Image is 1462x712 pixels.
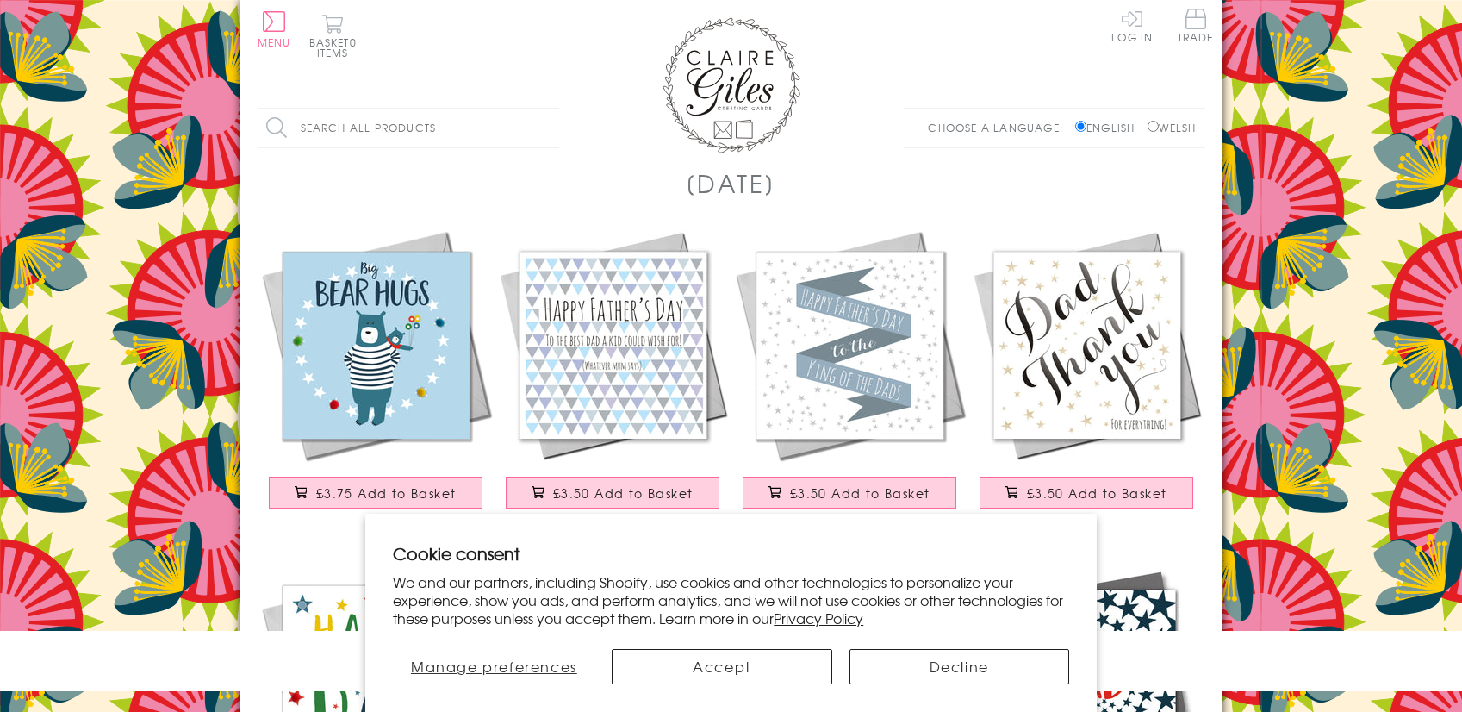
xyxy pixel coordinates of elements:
[553,484,694,502] span: £3.50 Add to Basket
[731,227,968,526] a: Father's Day Card, King of Dads £3.50 Add to Basket
[506,477,719,509] button: £3.50 Add to Basket
[393,573,1069,627] p: We and our partners, including Shopify, use cookies and other technologies to personalize your ex...
[1075,121,1086,132] input: English
[393,649,594,684] button: Manage preferences
[258,109,559,147] input: Search all products
[542,109,559,147] input: Search
[1027,484,1167,502] span: £3.50 Add to Basket
[1178,9,1214,46] a: Trade
[849,649,1069,684] button: Decline
[258,227,495,464] img: Father's Day Card, Daddy Bear, Big Bear Hugs, Embellished with colourful pompoms
[928,120,1072,135] p: Choose a language:
[269,477,482,509] button: £3.75 Add to Basket
[258,11,291,47] button: Menu
[1148,120,1197,135] label: Welsh
[393,541,1069,565] h2: Cookie consent
[1178,9,1214,42] span: Trade
[1111,9,1153,42] a: Log In
[968,227,1205,526] a: Father's Day Card, Gold Stars, Dad, Thank You for Everything £3.50 Add to Basket
[258,227,495,526] a: Father's Day Card, Daddy Bear, Big Bear Hugs, Embellished with colourful pompoms £3.75 Add to Basket
[743,477,956,509] button: £3.50 Add to Basket
[309,14,357,58] button: Basket0 items
[495,227,731,464] img: Father's Day Card, Best Dad a Kid Could Wish For
[790,484,930,502] span: £3.50 Add to Basket
[258,34,291,50] span: Menu
[686,166,776,201] h1: [DATE]
[495,227,731,526] a: Father's Day Card, Best Dad a Kid Could Wish For £3.50 Add to Basket
[1075,120,1143,135] label: English
[774,608,863,628] a: Privacy Policy
[663,17,800,153] img: Claire Giles Greetings Cards
[411,656,577,677] span: Manage preferences
[1148,121,1159,132] input: Welsh
[980,477,1193,509] button: £3.50 Add to Basket
[316,484,457,502] span: £3.75 Add to Basket
[317,34,357,60] span: 0 items
[968,227,1205,464] img: Father's Day Card, Gold Stars, Dad, Thank You for Everything
[731,227,968,464] img: Father's Day Card, King of Dads
[612,649,831,684] button: Accept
